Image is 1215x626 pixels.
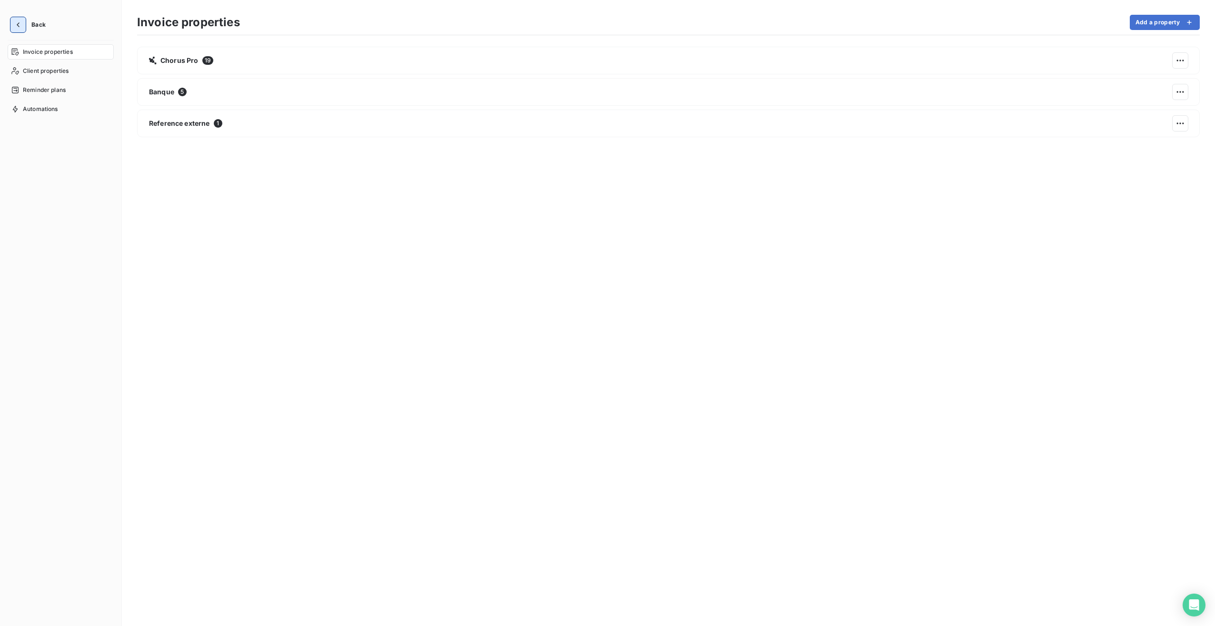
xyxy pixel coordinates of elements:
div: Open Intercom Messenger [1183,594,1205,616]
span: Invoice properties [23,48,73,56]
span: 5 [178,88,187,96]
span: Banque [149,87,174,97]
span: 19 [202,56,213,65]
span: Back [31,22,46,28]
span: Reference externe [149,119,210,128]
a: Client properties [8,63,114,79]
h3: Invoice properties [137,14,240,31]
span: Reminder plans [23,86,66,94]
span: Chorus Pro [160,56,199,65]
span: Client properties [23,67,69,75]
a: Reminder plans [8,82,114,98]
a: Invoice properties [8,44,114,60]
span: 1 [214,119,222,128]
a: Automations [8,101,114,117]
span: Automations [23,105,58,113]
button: Add a property [1130,15,1200,30]
button: Back [8,17,53,32]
